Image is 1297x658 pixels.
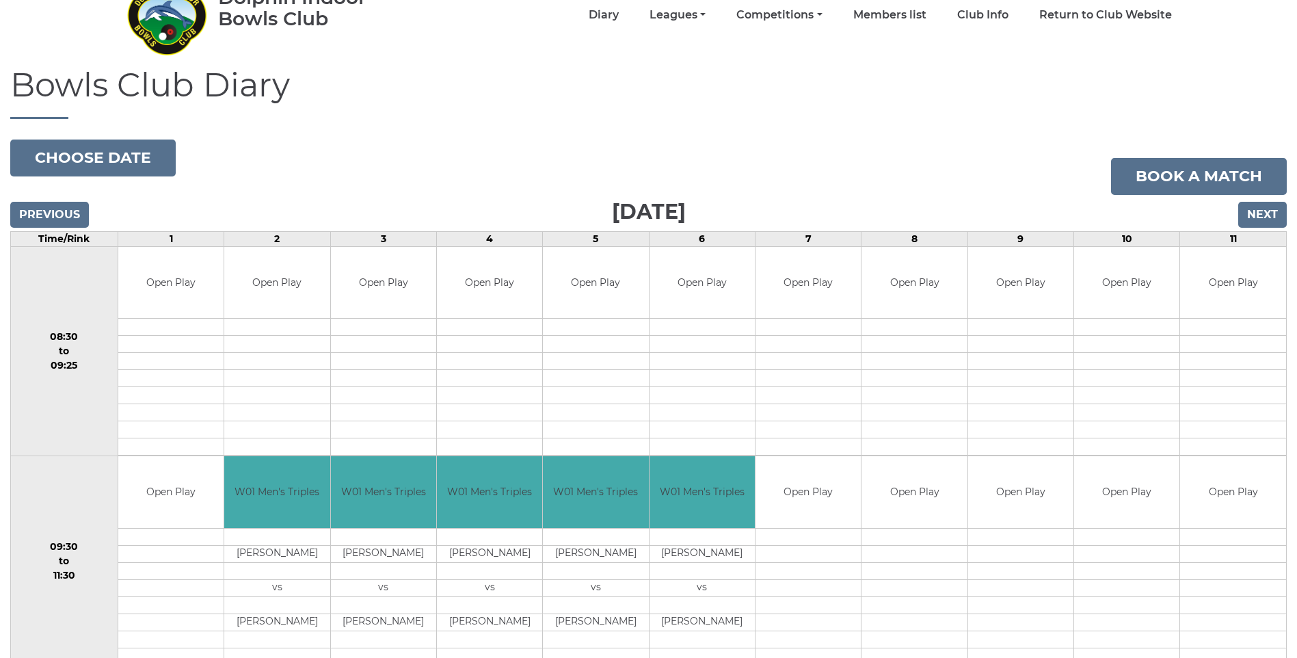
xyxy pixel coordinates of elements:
a: Return to Club Website [1039,8,1172,23]
td: 5 [543,231,649,246]
td: vs [224,579,330,596]
td: Open Play [650,247,755,319]
td: W01 Men's Triples [331,456,436,528]
td: Open Play [968,247,1073,319]
td: Open Play [756,247,861,319]
td: W01 Men's Triples [224,456,330,528]
td: [PERSON_NAME] [224,614,330,631]
td: Open Play [1180,456,1286,528]
td: Open Play [1180,247,1286,319]
td: vs [543,579,648,596]
td: [PERSON_NAME] [224,545,330,562]
td: Open Play [756,456,861,528]
a: Book a match [1111,158,1287,195]
td: 08:30 to 09:25 [11,246,118,456]
td: 8 [861,231,967,246]
td: W01 Men's Triples [543,456,648,528]
button: Choose date [10,140,176,176]
td: Open Play [543,247,648,319]
td: 6 [649,231,755,246]
td: 7 [756,231,861,246]
td: 2 [224,231,330,246]
td: Open Play [331,247,436,319]
td: Open Play [437,247,542,319]
td: [PERSON_NAME] [331,545,436,562]
td: 11 [1180,231,1287,246]
a: Members list [853,8,926,23]
td: [PERSON_NAME] [437,545,542,562]
td: vs [650,579,755,596]
td: 9 [967,231,1073,246]
input: Next [1238,202,1287,228]
td: Open Play [118,247,224,319]
td: Open Play [861,247,967,319]
td: 10 [1074,231,1180,246]
td: Open Play [861,456,967,528]
td: Open Play [1074,456,1179,528]
td: [PERSON_NAME] [650,545,755,562]
td: Open Play [224,247,330,319]
td: W01 Men's Triples [437,456,542,528]
td: [PERSON_NAME] [543,614,648,631]
td: W01 Men's Triples [650,456,755,528]
td: 3 [330,231,436,246]
td: vs [331,579,436,596]
a: Leagues [650,8,706,23]
td: Time/Rink [11,231,118,246]
td: Open Play [1074,247,1179,319]
td: Open Play [968,456,1073,528]
td: 1 [118,231,224,246]
td: [PERSON_NAME] [543,545,648,562]
td: Open Play [118,456,224,528]
td: [PERSON_NAME] [437,614,542,631]
td: vs [437,579,542,596]
a: Diary [589,8,619,23]
td: [PERSON_NAME] [650,614,755,631]
a: Competitions [736,8,822,23]
td: 4 [436,231,542,246]
input: Previous [10,202,89,228]
h1: Bowls Club Diary [10,67,1287,119]
a: Club Info [957,8,1008,23]
td: [PERSON_NAME] [331,614,436,631]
